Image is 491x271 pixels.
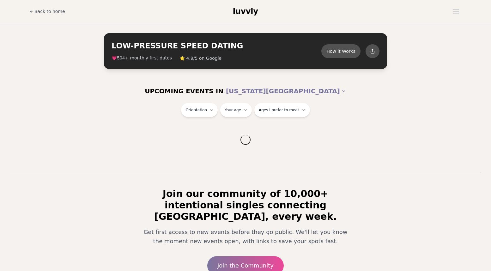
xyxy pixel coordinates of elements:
a: luvvly [233,6,258,16]
button: How it Works [321,44,361,58]
button: Orientation [181,103,218,117]
p: Get first access to new events before they go public. We'll let you know the moment new events op... [139,227,352,246]
a: Back to home [29,5,65,18]
h2: Join our community of 10,000+ intentional singles connecting [GEOGRAPHIC_DATA], every week. [134,188,357,222]
span: Ages I prefer to meet [259,108,299,113]
span: Orientation [185,108,207,113]
span: luvvly [233,7,258,16]
button: Open menu [450,7,462,16]
span: 💗 + monthly first dates [112,55,172,61]
span: ⭐ 4.9/5 on Google [179,55,221,61]
button: Ages I prefer to meet [254,103,310,117]
button: [US_STATE][GEOGRAPHIC_DATA] [226,84,346,98]
span: UPCOMING EVENTS IN [145,87,223,95]
span: Back to home [34,8,65,15]
span: 504 [117,56,125,61]
span: Your age [225,108,241,113]
h2: LOW-PRESSURE SPEED DATING [112,41,321,51]
button: Your age [220,103,252,117]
